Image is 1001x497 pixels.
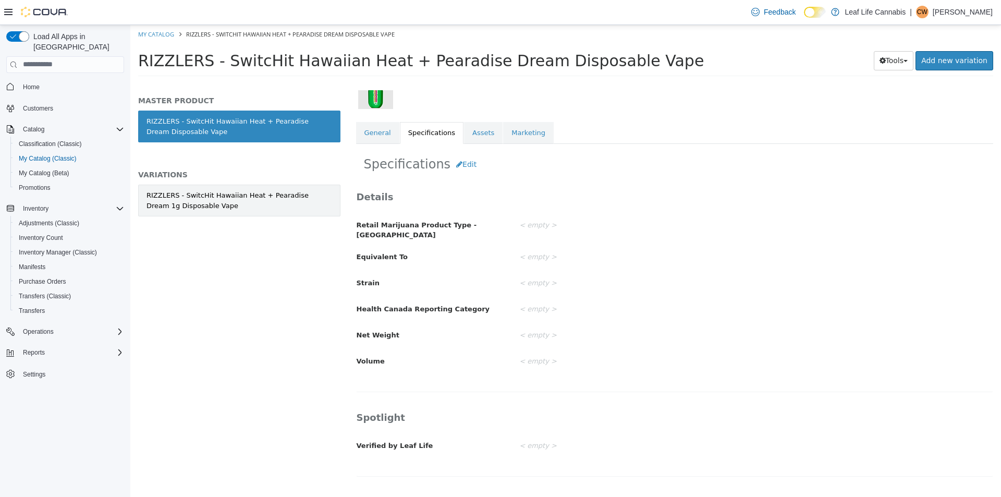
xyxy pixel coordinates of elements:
[320,130,352,149] button: Edit
[15,181,124,194] span: Promotions
[2,366,128,381] button: Settings
[226,196,347,214] span: Retail Marijuana Product Type - [GEOGRAPHIC_DATA]
[19,184,51,192] span: Promotions
[6,75,124,409] nav: Complex example
[747,2,800,22] a: Feedback
[743,26,784,45] button: Tools
[381,249,870,268] div: < empty >
[2,324,128,339] button: Operations
[381,328,870,346] div: < empty >
[19,367,124,380] span: Settings
[15,152,81,165] a: My Catalog (Classic)
[15,152,124,165] span: My Catalog (Classic)
[15,305,124,317] span: Transfers
[23,83,40,91] span: Home
[10,274,128,289] button: Purchase Orders
[23,125,44,134] span: Catalog
[15,232,67,244] a: Inventory Count
[19,263,45,271] span: Manifests
[10,137,128,151] button: Classification (Classic)
[19,102,124,115] span: Customers
[23,348,45,357] span: Reports
[19,123,124,136] span: Catalog
[15,167,74,179] a: My Catalog (Beta)
[845,6,906,18] p: Leaf Life Cannabis
[226,97,269,119] a: General
[2,101,128,116] button: Customers
[234,130,856,149] h2: Specifications
[19,325,58,338] button: Operations
[8,86,210,117] a: RIZZLERS - SwitcHit Hawaiian Heat + Pearadise Dream Disposable Vape
[10,289,128,304] button: Transfers (Classic)
[764,7,796,17] span: Feedback
[19,202,53,215] button: Inventory
[15,261,124,273] span: Manifests
[15,290,75,302] a: Transfers (Classic)
[23,328,54,336] span: Operations
[15,261,50,273] a: Manifests
[23,370,45,379] span: Settings
[10,304,128,318] button: Transfers
[15,305,49,317] a: Transfers
[381,191,870,210] div: < empty >
[19,123,48,136] button: Catalog
[15,217,83,229] a: Adjustments (Classic)
[226,228,277,236] span: Equivalent To
[19,292,71,300] span: Transfers (Classic)
[226,280,360,288] span: Health Canada Reporting Category
[381,301,870,320] div: < empty >
[19,80,124,93] span: Home
[10,180,128,195] button: Promotions
[19,202,124,215] span: Inventory
[15,275,70,288] a: Purchase Orders
[19,154,77,163] span: My Catalog (Classic)
[19,346,124,359] span: Reports
[8,27,573,45] span: RIZZLERS - SwitcHit Hawaiian Heat + Pearadise Dream Disposable Vape
[2,79,128,94] button: Home
[10,245,128,260] button: Inventory Manager (Classic)
[226,254,249,262] span: Strain
[226,417,303,425] span: Verified by Leaf Life
[373,97,423,119] a: Marketing
[23,104,53,113] span: Customers
[15,232,124,244] span: Inventory Count
[270,97,333,119] a: Specifications
[804,7,826,18] input: Dark Mode
[15,138,124,150] span: Classification (Classic)
[933,6,993,18] p: [PERSON_NAME]
[15,246,101,259] a: Inventory Manager (Classic)
[910,6,912,18] p: |
[15,167,124,179] span: My Catalog (Beta)
[19,346,49,359] button: Reports
[19,140,82,148] span: Classification (Classic)
[381,223,870,241] div: < empty >
[15,138,86,150] a: Classification (Classic)
[8,5,44,13] a: My Catalog
[23,204,48,213] span: Inventory
[16,165,202,186] div: RIZZLERS - SwitcHit Hawaiian Heat + Pearadise Dream 1g Disposable Vape
[15,275,124,288] span: Purchase Orders
[56,5,264,13] span: RIZZLERS - SwitcHit Hawaiian Heat + Pearadise Dream Disposable Vape
[2,201,128,216] button: Inventory
[381,412,870,430] div: < empty >
[19,277,66,286] span: Purchase Orders
[226,166,863,178] h3: Details
[19,219,79,227] span: Adjustments (Classic)
[19,81,44,93] a: Home
[19,307,45,315] span: Transfers
[15,181,55,194] a: Promotions
[785,26,863,45] a: Add new variation
[15,290,124,302] span: Transfers (Classic)
[8,71,210,80] h5: MASTER PRODUCT
[226,332,254,340] span: Volume
[10,166,128,180] button: My Catalog (Beta)
[19,169,69,177] span: My Catalog (Beta)
[381,275,870,294] div: < empty >
[10,151,128,166] button: My Catalog (Classic)
[15,217,124,229] span: Adjustments (Classic)
[19,325,124,338] span: Operations
[917,6,927,18] span: CW
[226,306,269,314] span: Net Weight
[334,97,372,119] a: Assets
